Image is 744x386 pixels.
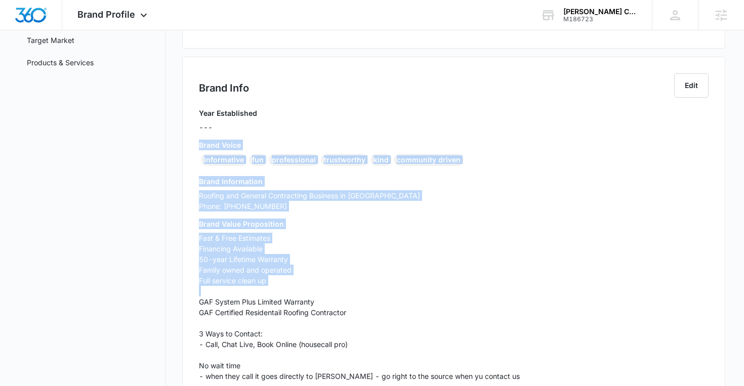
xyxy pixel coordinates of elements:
[321,154,368,166] div: trustworthy
[27,57,94,68] a: Products & Services
[199,140,709,150] h3: Brand Voice
[201,154,247,166] div: informative
[563,8,637,16] div: account name
[563,16,637,23] div: account id
[269,154,319,166] div: professional
[199,80,249,96] h2: Brand Info
[674,73,709,98] button: Edit
[199,122,257,133] p: ---
[199,108,257,118] h3: Year Established
[199,176,709,187] h3: Brand Information
[199,190,709,211] p: Roofing and General Contracting Business in [GEOGRAPHIC_DATA] Phone: [PHONE_NUMBER]
[394,154,464,166] div: community driven
[27,35,74,46] a: Target Market
[77,9,135,20] span: Brand Profile
[370,154,392,166] div: kind
[199,219,709,229] h3: Brand Value Proposition
[249,154,267,166] div: fun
